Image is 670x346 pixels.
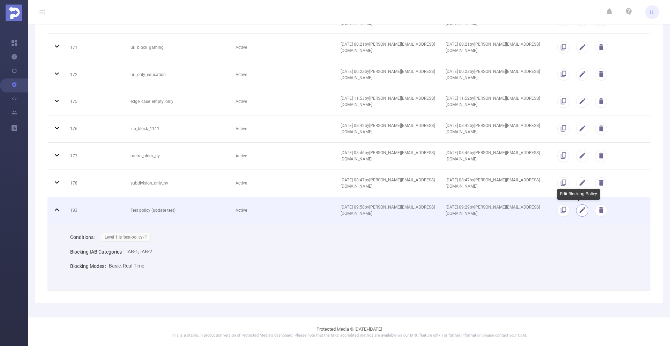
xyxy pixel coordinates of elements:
span: [DATE] 11:52 by [PERSON_NAME][EMAIL_ADDRESS][DOMAIN_NAME] [446,96,540,107]
span: [DATE] 08:42 by [PERSON_NAME][EMAIL_ADDRESS][DOMAIN_NAME] [446,123,540,134]
span: IAB-1, IAB-2 [126,249,152,254]
span: Active [236,208,247,213]
span: [DATE] 14:53 by [PERSON_NAME][EMAIL_ADDRESS][DOMAIN_NAME] [446,15,540,26]
label: Blocking Modes [70,263,109,269]
td: 171 [65,34,125,61]
span: Active [236,153,247,158]
td: 172 [65,61,125,88]
td: 176 [65,115,125,143]
span: [DATE] 11:53 by [PERSON_NAME][EMAIL_ADDRESS][DOMAIN_NAME] [341,96,435,107]
span: [DATE] 00:23 by [PERSON_NAME][EMAIL_ADDRESS][DOMAIN_NAME] [341,69,435,80]
span: Active [236,72,247,77]
span: Basic, Real-Time [109,263,144,269]
span: [DATE] 08:47 by [PERSON_NAME][EMAIL_ADDRESS][DOMAIN_NAME] [341,178,435,189]
td: edge_case_empty_only [125,88,230,115]
td: Test policy (update test) [125,197,230,224]
td: 178 [65,170,125,197]
span: Active [236,45,247,50]
td: zip_block_1111 [125,115,230,143]
span: [DATE] 08:42 by [PERSON_NAME][EMAIL_ADDRESS][DOMAIN_NAME] [341,123,435,134]
span: [DATE] 09:29 by [PERSON_NAME][EMAIL_ADDRESS][DOMAIN_NAME] [446,205,540,216]
span: [DATE] 08:46 by [PERSON_NAME][EMAIL_ADDRESS][DOMAIN_NAME] [341,150,435,161]
td: url_block_gaming [125,34,230,61]
img: Protected Media [6,5,22,21]
span: IL [650,5,654,19]
td: 183 [65,197,125,224]
label: Blocking IAB Categories [70,249,126,255]
td: 175 [65,88,125,115]
span: [DATE] 08:46 by [PERSON_NAME][EMAIL_ADDRESS][DOMAIN_NAME] [446,150,540,161]
td: 177 [65,143,125,170]
span: Active [236,99,247,104]
div: Edit Blocking Policy [557,189,600,200]
td: metro_block_ny [125,143,230,170]
td: url_only_education [125,61,230,88]
p: This is a stable, in production version of Protected Media's dashboard. Please note that the MRC ... [45,333,653,339]
td: subdivision_only_ny [125,170,230,197]
span: [DATE] 19:11 by [PERSON_NAME][EMAIL_ADDRESS][DOMAIN_NAME] [341,15,435,26]
span: [DATE] 00:21 by [PERSON_NAME][EMAIL_ADDRESS][DOMAIN_NAME] [341,42,435,53]
span: [DATE] 00:21 by [PERSON_NAME][EMAIL_ADDRESS][DOMAIN_NAME] [446,42,540,53]
span: Level 1 Is 'test-policy-1' [101,233,151,242]
span: [DATE] 09:58 by [PERSON_NAME][EMAIL_ADDRESS][DOMAIN_NAME] [341,205,435,216]
span: [DATE] 00:23 by [PERSON_NAME][EMAIL_ADDRESS][DOMAIN_NAME] [446,69,540,80]
span: [DATE] 08:47 by [PERSON_NAME][EMAIL_ADDRESS][DOMAIN_NAME] [446,178,540,189]
label: Conditions [70,234,98,240]
span: Active [236,181,247,186]
span: Active [236,126,247,131]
